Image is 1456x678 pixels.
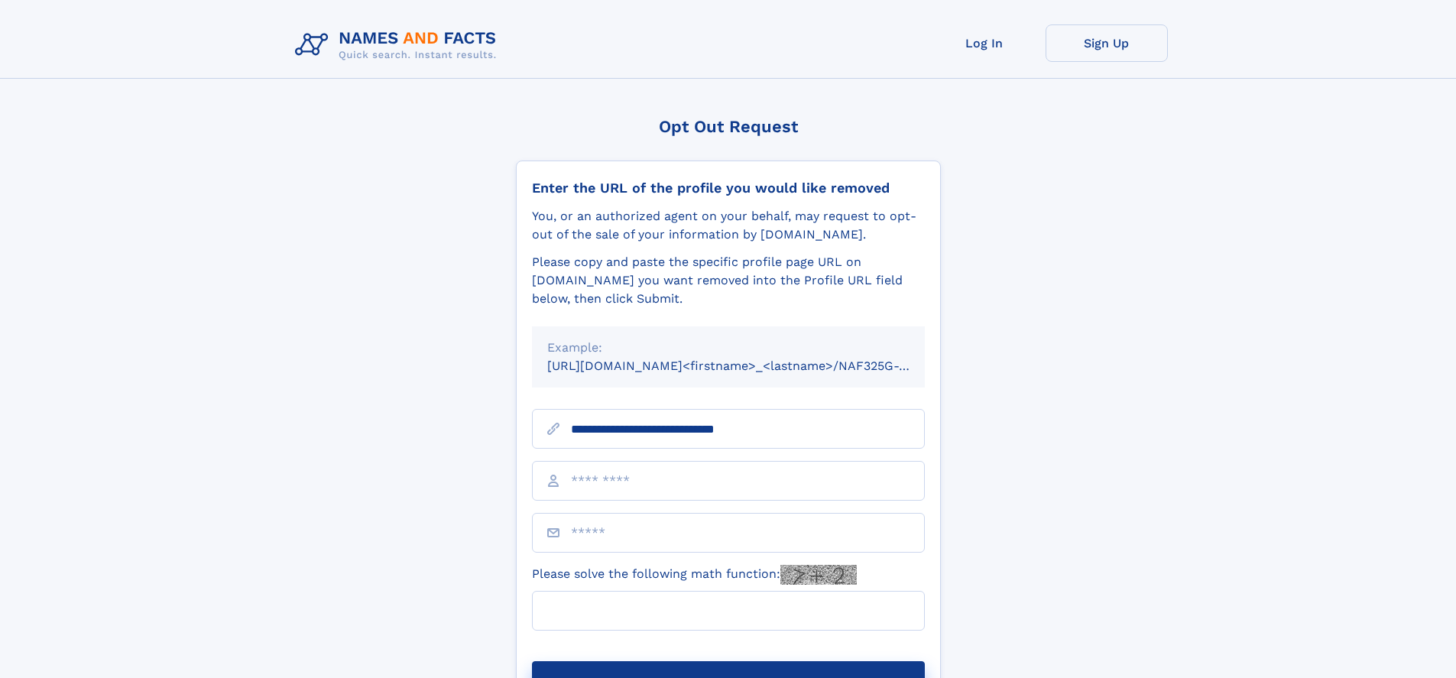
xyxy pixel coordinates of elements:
div: You, or an authorized agent on your behalf, may request to opt-out of the sale of your informatio... [532,207,925,244]
div: Example: [547,339,910,357]
img: Logo Names and Facts [289,24,509,66]
div: Please copy and paste the specific profile page URL on [DOMAIN_NAME] you want removed into the Pr... [532,253,925,308]
div: Enter the URL of the profile you would like removed [532,180,925,196]
a: Log In [923,24,1046,62]
label: Please solve the following math function: [532,565,857,585]
div: Opt Out Request [516,117,941,136]
a: Sign Up [1046,24,1168,62]
small: [URL][DOMAIN_NAME]<firstname>_<lastname>/NAF325G-xxxxxxxx [547,358,954,373]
